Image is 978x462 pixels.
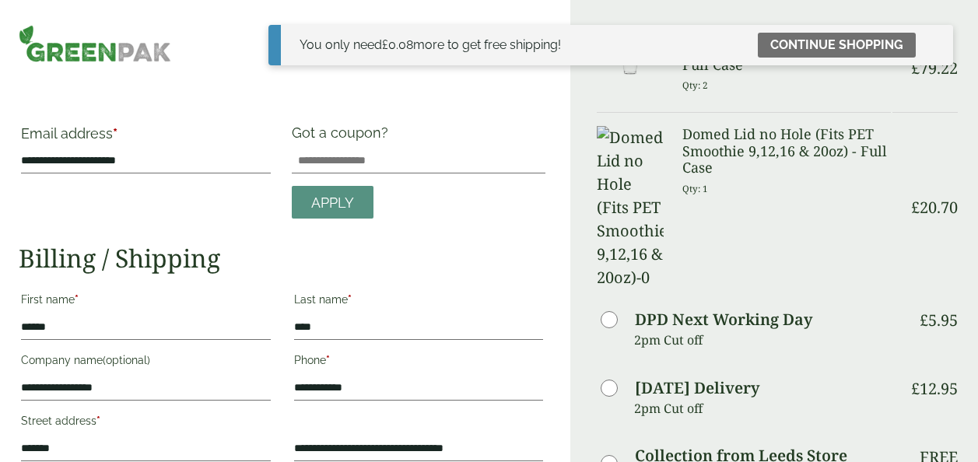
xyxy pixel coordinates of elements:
label: Phone [294,349,544,376]
abbr: required [348,293,352,306]
label: Street address [21,410,271,436]
h3: Domed Lid no Hole (Fits PET Smoothie 9,12,16 & 20oz) - Full Case [682,126,891,177]
bdi: 12.95 [911,378,958,399]
small: Qty: 1 [682,183,708,194]
span: £ [911,197,920,218]
span: Apply [311,194,354,212]
label: Company name [21,349,271,376]
a: Apply [292,186,373,219]
label: DPD Next Working Day [635,312,812,327]
span: £ [911,378,920,399]
bdi: 5.95 [920,310,958,331]
label: [DATE] Delivery [635,380,759,396]
span: £ [382,37,388,52]
a: Continue shopping [758,33,916,58]
small: Qty: 2 [682,79,708,91]
label: First name [21,289,271,315]
abbr: required [113,125,117,142]
h2: Billing / Shipping [19,243,545,273]
abbr: required [75,293,79,306]
img: GreenPak Supplies [19,25,171,62]
img: Domed Lid no Hole (Fits PET Smoothie 9,12,16 & 20oz)-0 [597,126,663,289]
p: 2pm Cut off [634,328,891,352]
span: 0.08 [382,37,413,52]
span: £ [920,310,928,331]
span: (optional) [103,354,150,366]
label: Email address [21,127,271,149]
label: Got a coupon? [292,124,394,149]
label: Last name [294,289,544,315]
abbr: required [326,354,330,366]
p: 2pm Cut off [634,397,891,420]
abbr: required [96,415,100,427]
div: You only need more to get free shipping! [300,36,561,54]
bdi: 20.70 [911,197,958,218]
